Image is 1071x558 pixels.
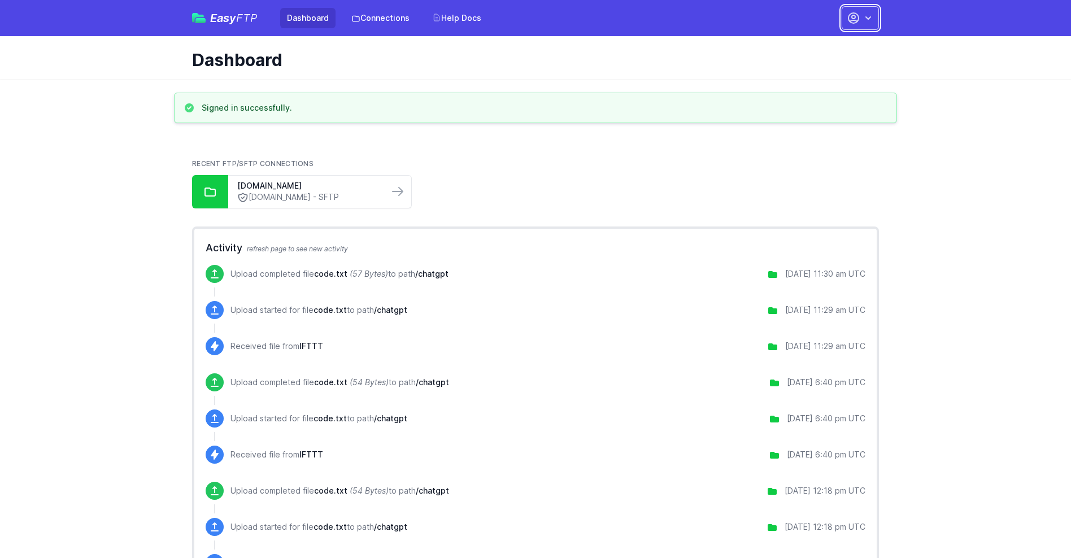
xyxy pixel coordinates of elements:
[345,8,416,28] a: Connections
[785,485,865,496] div: [DATE] 12:18 pm UTC
[314,522,347,531] span: code.txt
[230,377,449,388] p: Upload completed file to path
[280,8,336,28] a: Dashboard
[206,240,865,256] h2: Activity
[374,305,407,315] span: /chatgpt
[787,413,865,424] div: [DATE] 6:40 pm UTC
[785,341,865,352] div: [DATE] 11:29 am UTC
[299,341,323,351] span: IFTTT
[192,159,879,168] h2: Recent FTP/SFTP Connections
[230,485,449,496] p: Upload completed file to path
[425,8,488,28] a: Help Docs
[230,268,449,280] p: Upload completed file to path
[314,269,347,278] span: code.txt
[230,341,323,352] p: Received file from
[230,521,407,533] p: Upload started for file to path
[202,102,292,114] h3: Signed in successfully.
[192,50,870,70] h1: Dashboard
[210,12,258,24] span: Easy
[787,449,865,460] div: [DATE] 6:40 pm UTC
[299,450,323,459] span: IFTTT
[230,449,323,460] p: Received file from
[787,377,865,388] div: [DATE] 6:40 pm UTC
[374,522,407,531] span: /chatgpt
[350,269,388,278] i: (57 Bytes)
[230,413,407,424] p: Upload started for file to path
[416,486,449,495] span: /chatgpt
[785,521,865,533] div: [DATE] 12:18 pm UTC
[314,305,347,315] span: code.txt
[415,269,449,278] span: /chatgpt
[350,486,389,495] i: (54 Bytes)
[230,304,407,316] p: Upload started for file to path
[247,245,348,253] span: refresh page to see new activity
[237,180,380,191] a: [DOMAIN_NAME]
[374,413,407,423] span: /chatgpt
[350,377,389,387] i: (54 Bytes)
[237,191,380,203] a: [DOMAIN_NAME] - SFTP
[785,304,865,316] div: [DATE] 11:29 am UTC
[314,377,347,387] span: code.txt
[192,13,206,23] img: easyftp_logo.png
[1015,502,1057,544] iframe: Drift Widget Chat Controller
[416,377,449,387] span: /chatgpt
[314,486,347,495] span: code.txt
[314,413,347,423] span: code.txt
[785,268,865,280] div: [DATE] 11:30 am UTC
[236,11,258,25] span: FTP
[192,12,258,24] a: EasyFTP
